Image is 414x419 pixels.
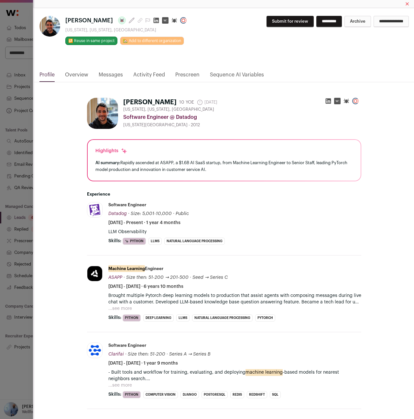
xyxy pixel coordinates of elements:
[247,391,267,398] li: Redshift
[124,275,189,280] span: · Size then: 51-200 → 201-500
[123,113,361,121] div: Software Engineer @ Datadog
[267,16,314,27] button: Submit for review
[255,314,275,322] li: PyTorch
[108,314,121,321] span: Skills:
[143,391,178,398] li: Computer Vision
[167,351,168,357] span: ·
[173,210,174,217] span: ·
[125,352,165,357] span: · Size then: 51-200
[230,391,244,398] li: Redis
[123,391,141,398] li: Python
[87,202,102,217] img: 0721ae5c561563f1475dee62986f5bdaf2d581547a54b689c8d6b5512c2bda06.jpg
[123,107,214,112] span: [US_STATE], [US_STATE], [GEOGRAPHIC_DATA]
[99,71,123,82] a: Messages
[175,71,200,82] a: Prescreen
[95,159,353,173] div: Rapidly ascended at ASAPP, a $1.6B AI SaaS startup, from Machine Learning Engineer to Senior Staf...
[179,99,194,106] div: 10 YOE
[108,391,121,398] span: Skills:
[108,343,146,348] div: Software Engineer
[65,16,113,25] span: [PERSON_NAME]
[192,275,228,280] span: Seed → Series C
[87,192,361,197] h2: Experience
[245,369,283,376] mark: machine learning
[65,28,189,33] div: [US_STATE], [US_STATE], [GEOGRAPHIC_DATA]
[108,211,127,216] span: Datadog
[210,71,264,82] a: Sequence AI Variables
[108,369,361,382] p: - Built tools and workflow for training, evaluating, and deploying -based models for nearest neig...
[133,71,165,82] a: Activity Feed
[123,238,146,245] li: Python
[190,274,191,281] span: ·
[95,161,120,165] span: AI summary:
[108,238,121,244] span: Skills:
[123,122,361,128] div: [US_STATE][GEOGRAPHIC_DATA] - 2012
[197,99,217,106] span: [DATE]
[108,305,132,312] button: ...see more
[108,292,361,305] p: Brought multiple Pytorch deep learning models to production that assist agents with composing mes...
[87,98,118,129] img: 16a88c7669dfc15b18adada8022f0a5b900ecf8f198a904923692b439bcdb07a
[95,148,127,154] div: Highlights
[65,71,88,82] a: Overview
[192,314,253,322] li: Natural Language Processing
[143,314,174,322] li: Deep Learning
[108,266,163,272] div: Engineer
[39,71,55,82] a: Profile
[120,37,184,45] a: 🏡 Add to different organization
[108,382,132,389] button: ...see more
[176,314,190,322] li: LLMs
[108,283,183,290] span: [DATE] - [DATE] · 6 years 10 months
[123,98,177,107] h1: [PERSON_NAME]
[202,391,228,398] li: PostgreSQL
[176,211,189,216] span: Public
[108,360,178,367] span: [DATE] - [DATE] · 1 year 9 months
[123,314,141,322] li: Python
[87,343,102,358] img: 6dc6cfe9a6b1d5bbaf17d6984afa815556f8a832f5234a9fac502491c1014917.jpg
[270,391,281,398] li: SQL
[65,37,117,45] button: 🔂 Reuse in same project
[39,16,60,37] img: 16a88c7669dfc15b18adada8022f0a5b900ecf8f198a904923692b439bcdb07a
[169,352,211,357] span: Series A → Series B
[108,265,145,272] mark: Machine Learning
[108,229,361,235] p: LLM Observability
[180,391,199,398] li: Django
[108,352,124,357] span: Clarifai
[87,266,102,281] img: 5ef81bac8f8ab6fb140f240ac1fb093cdfafa8f87c4666343ac511afb83a9c34.jpg
[108,220,180,226] span: [DATE] - Present · 1 year 4 months
[108,275,122,280] span: ASAPP
[108,202,146,208] div: Software Engineer
[164,238,225,245] li: Natural Language Processing
[148,238,162,245] li: LLMs
[128,211,172,216] span: · Size: 5,001-10,000
[344,16,371,27] button: Archive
